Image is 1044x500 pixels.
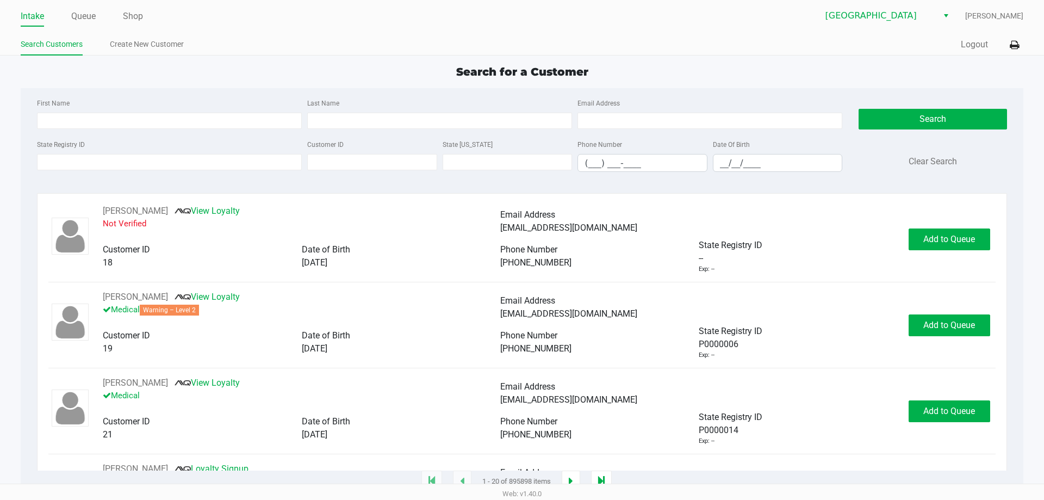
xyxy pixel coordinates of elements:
[577,154,707,172] kendo-maskedtextbox: Format: (999) 999-9999
[110,38,184,51] a: Create New Customer
[103,429,113,440] span: 21
[500,429,571,440] span: [PHONE_NUMBER]
[175,464,248,474] a: Loyalty Signup
[140,305,199,316] span: Warning – Level 2
[307,98,339,108] label: Last Name
[699,412,762,422] span: State Registry ID
[103,416,150,427] span: Customer ID
[103,205,168,218] button: See customer info
[578,155,707,171] input: Format: (999) 999-9999
[103,330,150,341] span: Customer ID
[577,140,622,150] label: Phone Number
[699,252,703,265] span: --
[456,65,588,78] span: Search for a Customer
[500,343,571,354] span: [PHONE_NUMBER]
[938,6,954,26] button: Select
[577,98,620,108] label: Email Address
[699,326,762,336] span: State Registry ID
[103,291,168,304] button: See customer info
[699,338,738,351] span: P0000006
[500,381,555,392] span: Email Address
[103,244,150,255] span: Customer ID
[500,244,557,255] span: Phone Number
[453,471,471,492] app-submit-button: Previous
[500,257,571,268] span: [PHONE_NUMBER]
[21,9,44,24] a: Intake
[175,378,240,388] a: View Loyalty
[909,314,990,336] button: Add to Queue
[302,343,327,354] span: [DATE]
[713,155,842,171] input: Format: MM/DD/YYYY
[103,257,113,268] span: 18
[302,330,350,341] span: Date of Birth
[500,394,637,405] span: [EMAIL_ADDRESS][DOMAIN_NAME]
[562,471,580,492] app-submit-button: Next
[103,376,168,390] button: See customer info
[500,467,555,478] span: Email Address
[103,390,500,402] p: Medical
[175,206,240,216] a: View Loyalty
[699,351,714,360] div: Exp: --
[302,257,327,268] span: [DATE]
[961,38,988,51] button: Logout
[859,109,1006,129] button: Search
[71,9,96,24] a: Queue
[103,462,168,476] button: See customer info
[699,437,714,446] div: Exp: --
[713,140,750,150] label: Date Of Birth
[500,209,555,220] span: Email Address
[500,308,637,319] span: [EMAIL_ADDRESS][DOMAIN_NAME]
[307,140,344,150] label: Customer ID
[591,471,612,492] app-submit-button: Move to last page
[37,140,85,150] label: State Registry ID
[302,416,350,427] span: Date of Birth
[37,98,70,108] label: First Name
[175,292,240,302] a: View Loyalty
[909,229,990,250] button: Add to Queue
[909,400,990,422] button: Add to Queue
[502,490,542,498] span: Web: v1.40.0
[713,154,843,172] kendo-maskedtextbox: Format: MM/DD/YYYY
[699,424,738,437] span: P0000014
[500,416,557,427] span: Phone Number
[909,155,957,168] button: Clear Search
[302,429,327,440] span: [DATE]
[825,9,931,22] span: [GEOGRAPHIC_DATA]
[103,304,500,316] p: Medical
[699,240,762,250] span: State Registry ID
[500,330,557,341] span: Phone Number
[923,406,975,416] span: Add to Queue
[443,140,493,150] label: State [US_STATE]
[923,320,975,330] span: Add to Queue
[923,234,975,244] span: Add to Queue
[103,218,500,230] p: Not Verified
[500,295,555,306] span: Email Address
[965,10,1023,22] span: [PERSON_NAME]
[699,265,714,274] div: Exp: --
[421,471,442,492] app-submit-button: Move to first page
[500,223,637,233] span: [EMAIL_ADDRESS][DOMAIN_NAME]
[302,244,350,255] span: Date of Birth
[103,343,113,354] span: 19
[123,9,143,24] a: Shop
[482,476,551,487] span: 1 - 20 of 895898 items
[21,38,83,51] a: Search Customers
